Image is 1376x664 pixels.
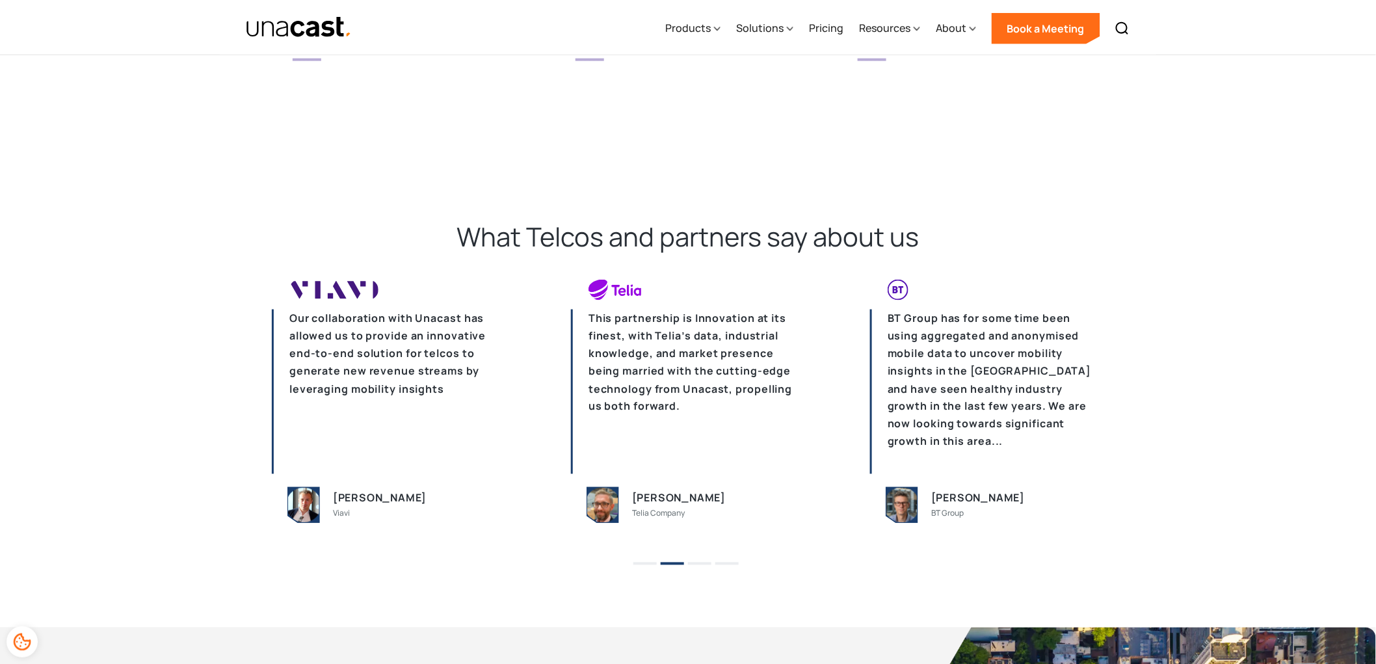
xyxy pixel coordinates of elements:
div: Telia Company [632,507,685,520]
a: home [246,16,352,39]
div: About [936,20,966,36]
img: person image [288,488,319,523]
img: person image [587,488,618,523]
div: Solutions [736,20,784,36]
div: Resources [859,20,910,36]
p: BT Group has for some time been using aggregated and anonymised mobile data to uncover mobility i... [870,310,1104,474]
div: [PERSON_NAME] [632,490,726,507]
a: Pricing [809,2,843,55]
div: Cookie Preferences [7,626,38,657]
a: Book a Meeting [992,13,1100,44]
img: Search icon [1115,21,1130,36]
h2: What Telcos and partners say about us [52,220,1324,254]
button: 1 of 2 [633,563,657,565]
div: About [936,2,976,55]
img: Unacast text logo [246,16,352,39]
div: Products [665,2,721,55]
button: 3 of 2 [688,563,711,565]
img: company logo [888,280,977,300]
img: company logo [589,280,678,300]
div: Solutions [736,2,793,55]
img: company logo [289,280,378,300]
div: BT Group [931,507,964,520]
div: Viavi [333,507,350,520]
p: Our collaboration with Unacast has allowed us to provide an innovative end-to-end solution for te... [272,310,506,474]
div: [PERSON_NAME] [333,490,427,507]
div: [PERSON_NAME] [931,490,1025,507]
div: Resources [859,2,920,55]
button: 4 of 2 [715,563,739,565]
p: This partnership is Innovation at its finest, with Telia’s data, industrial knowledge, and market... [571,310,805,474]
button: 2 of 2 [661,563,684,565]
img: person image [886,488,918,523]
div: Products [665,20,711,36]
